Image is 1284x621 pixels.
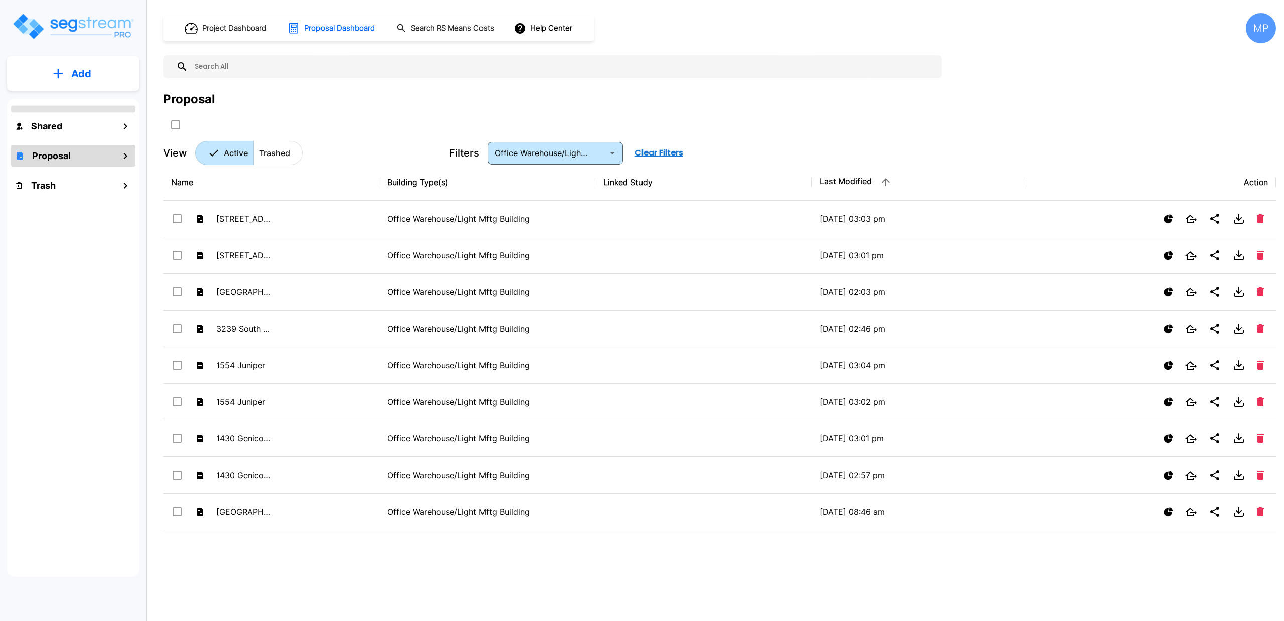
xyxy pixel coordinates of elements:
[387,396,587,408] p: Office Warehouse/Light Mftg Building
[1253,467,1268,484] button: Delete
[595,164,812,201] th: Linked Study
[820,359,1020,371] p: [DATE] 03:04 pm
[1181,247,1201,264] button: Open New Tab
[202,23,266,34] h1: Project Dashboard
[387,213,587,225] p: Office Warehouse/Light Mftg Building
[820,432,1020,444] p: [DATE] 03:01 pm
[216,396,271,408] p: 1554 Juniper
[392,19,500,38] button: Search RS Means Costs
[820,249,1020,261] p: [DATE] 03:01 pm
[1160,320,1177,338] button: Show Proposal Tiers
[605,146,619,160] button: Open
[820,286,1020,298] p: [DATE] 02:03 pm
[188,55,937,78] input: Search All
[12,12,134,41] img: Logo
[1181,430,1201,447] button: Open New Tab
[216,249,271,261] p: [STREET_ADDRESS]
[1253,503,1268,520] button: Delete
[31,179,56,192] h1: Trash
[1205,245,1225,265] button: Share
[631,143,687,163] button: Clear Filters
[1205,319,1225,339] button: Share
[1160,210,1177,228] button: Show Proposal Tiers
[387,249,587,261] p: Office Warehouse/Light Mftg Building
[216,359,271,371] p: 1554 Juniper
[216,432,271,444] p: 1430 Genicom Dr
[163,90,215,108] div: Proposal
[1253,247,1268,264] button: Delete
[1253,210,1268,227] button: Delete
[224,147,248,159] p: Active
[1229,428,1249,448] button: Download
[449,145,479,161] p: Filters
[491,146,590,160] input: Building Types
[411,23,494,34] h1: Search RS Means Costs
[1229,392,1249,412] button: Download
[259,147,290,159] p: Trashed
[1160,503,1177,521] button: Show Proposal Tiers
[512,19,576,38] button: Help Center
[1229,282,1249,302] button: Download
[284,18,380,39] button: Proposal Dashboard
[1181,504,1201,520] button: Open New Tab
[387,323,587,335] p: Office Warehouse/Light Mftg Building
[1205,465,1225,485] button: Share
[1229,355,1249,375] button: Download
[820,396,1020,408] p: [DATE] 03:02 pm
[820,213,1020,225] p: [DATE] 03:03 pm
[216,286,271,298] p: [GEOGRAPHIC_DATA]
[1229,465,1249,485] button: Download
[1229,502,1249,522] button: Download
[166,115,186,135] button: SelectAll
[820,506,1020,518] p: [DATE] 08:46 am
[1205,209,1225,229] button: Share
[1205,428,1225,448] button: Share
[1160,247,1177,264] button: Show Proposal Tiers
[387,432,587,444] p: Office Warehouse/Light Mftg Building
[216,213,271,225] p: [STREET_ADDRESS]
[1160,393,1177,411] button: Show Proposal Tiers
[31,119,62,133] h1: Shared
[216,506,271,518] p: [GEOGRAPHIC_DATA]
[387,469,587,481] p: Office Warehouse/Light Mftg Building
[32,149,71,163] h1: Proposal
[379,164,595,201] th: Building Type(s)
[1160,467,1177,484] button: Show Proposal Tiers
[1181,211,1201,227] button: Open New Tab
[1181,284,1201,300] button: Open New Tab
[387,286,587,298] p: Office Warehouse/Light Mftg Building
[1160,357,1177,374] button: Show Proposal Tiers
[181,17,272,39] button: Project Dashboard
[820,323,1020,335] p: [DATE] 02:46 pm
[820,469,1020,481] p: [DATE] 02:57 pm
[1205,282,1225,302] button: Share
[253,141,303,165] button: Trashed
[1253,430,1268,447] button: Delete
[195,141,303,165] div: Platform
[1229,245,1249,265] button: Download
[1253,320,1268,337] button: Delete
[812,164,1028,201] th: Last Modified
[387,506,587,518] p: Office Warehouse/Light Mftg Building
[1160,430,1177,447] button: Show Proposal Tiers
[1027,164,1276,201] th: Action
[1205,355,1225,375] button: Share
[1253,393,1268,410] button: Delete
[195,141,254,165] button: Active
[1253,283,1268,300] button: Delete
[71,66,91,81] p: Add
[1253,357,1268,374] button: Delete
[1229,209,1249,229] button: Download
[304,23,375,34] h1: Proposal Dashboard
[1246,13,1276,43] div: MP
[171,176,371,188] div: Name
[1205,502,1225,522] button: Share
[7,59,139,88] button: Add
[1181,321,1201,337] button: Open New Tab
[1205,392,1225,412] button: Share
[387,359,587,371] p: Office Warehouse/Light Mftg Building
[1181,394,1201,410] button: Open New Tab
[1181,357,1201,374] button: Open New Tab
[1181,467,1201,484] button: Open New Tab
[1229,319,1249,339] button: Download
